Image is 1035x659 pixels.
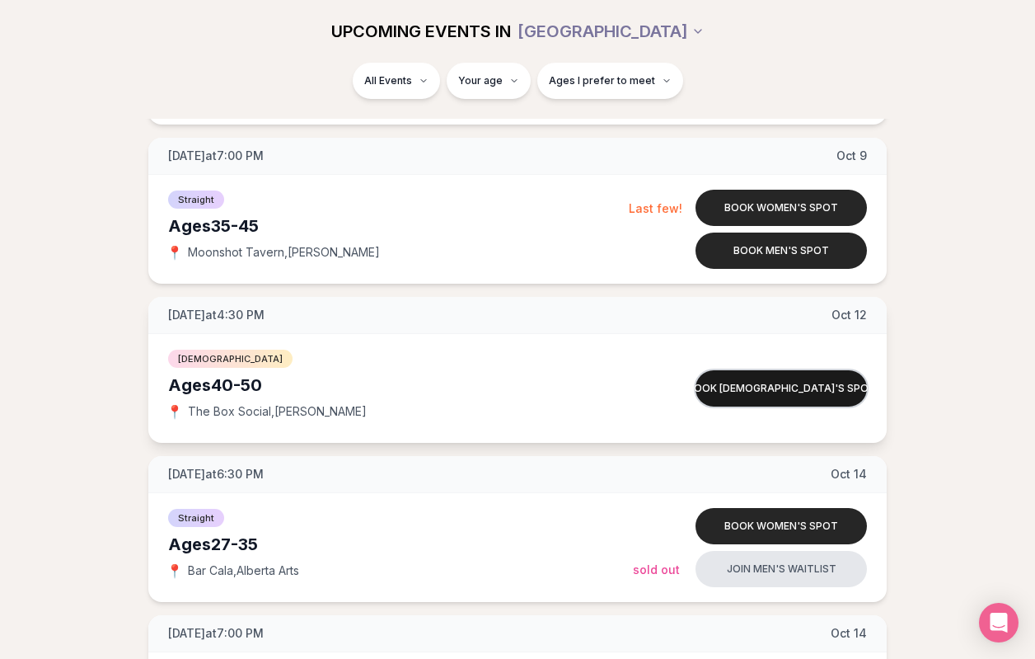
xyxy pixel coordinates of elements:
[458,74,503,87] span: Your age
[168,350,293,368] span: [DEMOGRAPHIC_DATA]
[979,603,1019,643] div: Open Intercom Messenger
[168,466,264,482] span: [DATE] at 6:30 PM
[364,74,412,87] span: All Events
[168,625,264,642] span: [DATE] at 7:00 PM
[188,563,299,579] span: Bar Cala , Alberta Arts
[537,63,683,99] button: Ages I prefer to meet
[695,233,867,269] button: Book men's spot
[831,466,867,482] span: Oct 14
[831,307,867,323] span: Oct 12
[168,191,224,209] span: Straight
[168,148,264,164] span: [DATE] at 7:00 PM
[168,564,181,577] span: 📍
[629,201,682,215] span: Last few!
[331,20,511,43] span: UPCOMING EVENTS IN
[188,244,380,261] span: Moonshot Tavern , [PERSON_NAME]
[168,307,265,323] span: [DATE] at 4:30 PM
[353,63,440,99] button: All Events
[168,374,633,397] div: Ages 40-50
[549,74,655,87] span: Ages I prefer to meet
[633,563,680,577] span: Sold Out
[695,370,867,407] button: Book [DEMOGRAPHIC_DATA]'s spot
[168,405,181,418] span: 📍
[188,403,367,420] span: The Box Social , [PERSON_NAME]
[447,63,531,99] button: Your age
[517,13,705,49] button: [GEOGRAPHIC_DATA]
[695,508,867,544] button: Book women's spot
[168,214,629,238] div: Ages 35-45
[695,551,867,587] button: Join men's waitlist
[168,533,633,556] div: Ages 27-35
[168,509,224,527] span: Straight
[831,625,867,642] span: Oct 14
[836,148,867,164] span: Oct 9
[168,246,181,259] span: 📍
[695,190,867,226] button: Book women's spot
